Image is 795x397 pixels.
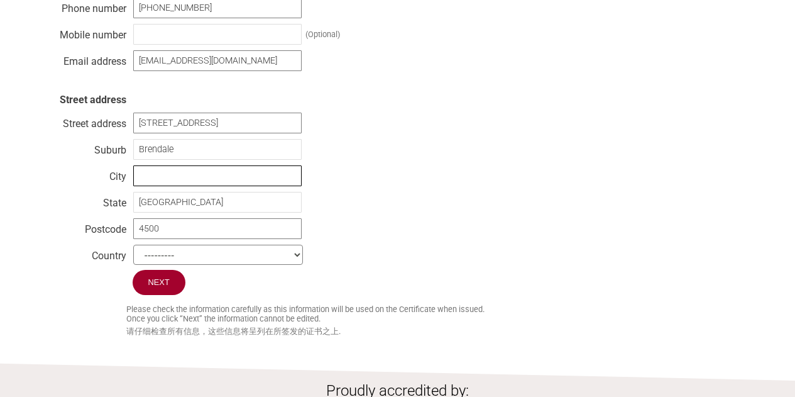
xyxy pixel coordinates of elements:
div: Mobile number [32,26,126,38]
input: Next [133,270,185,295]
div: Suburb [32,141,126,154]
div: City [32,167,126,180]
div: State [32,194,126,206]
small: Please check the information carefully as this information will be used on the Certificate when i... [126,305,764,323]
div: Postcode [32,220,126,233]
div: (Optional) [305,30,340,39]
div: Email address [32,52,126,65]
div: Street address [32,115,126,127]
div: Country [32,247,126,259]
strong: Street address [60,94,126,106]
small: 请仔细检查所有信息，这些信息将呈列在所签发的证书之上. [126,327,764,337]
